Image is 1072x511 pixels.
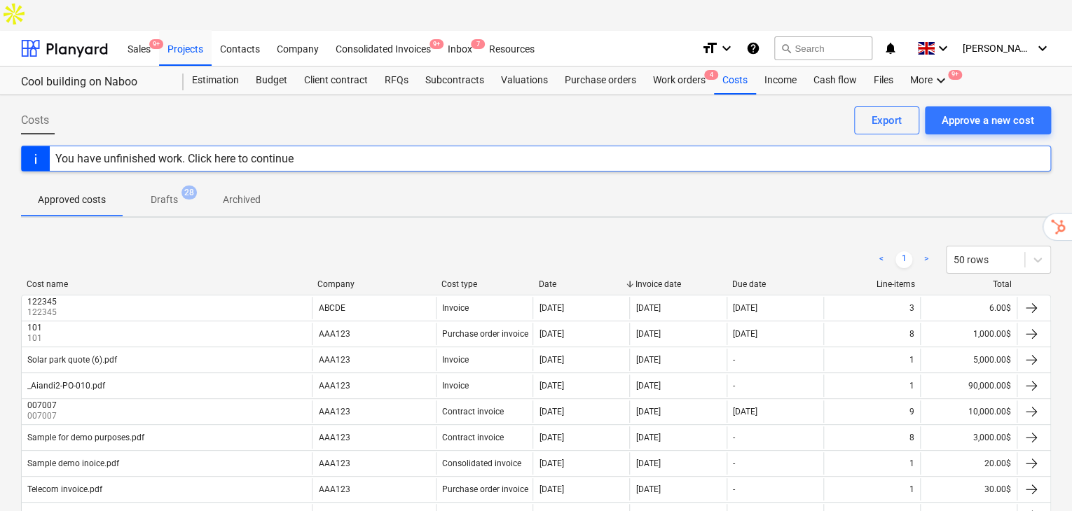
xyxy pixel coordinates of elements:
p: 101 [27,332,45,344]
span: 7 [471,39,485,49]
div: [DATE] [635,355,660,365]
div: [DATE] [635,381,660,391]
div: Invoice [442,355,469,365]
div: [DATE] [733,407,757,416]
div: Resources [481,30,543,66]
div: [DATE] [635,484,660,494]
div: Inbox [439,30,481,66]
div: Sales [119,30,159,66]
div: Contract invoice [442,407,504,416]
div: Solar park quote (6).pdf [27,355,117,365]
div: Consolidated invoice [442,458,521,468]
div: - [733,381,735,391]
a: Work orders4 [645,66,714,94]
div: 6.00$ [920,297,1017,319]
span: 9+ [149,39,163,49]
div: Cool building on Naboo [21,75,167,90]
div: 5,000.00$ [920,349,1017,371]
p: Archived [223,192,261,207]
div: - [733,433,735,442]
div: [DATE] [733,303,757,313]
div: Budget [247,66,296,94]
div: Due date [732,279,818,289]
a: Consolidated Invoices9+ [327,31,439,66]
div: Company [268,30,327,66]
span: [PERSON_NAME] [963,43,1033,54]
div: Files [865,66,902,94]
div: 20.00$ [920,452,1017,475]
a: Purchase orders [556,66,645,94]
i: keyboard_arrow_down [718,40,735,57]
div: [DATE] [539,381,563,391]
div: [DATE] [635,433,660,442]
div: Date [538,279,624,289]
div: You have unfinished work. Click here to continue [55,152,294,165]
a: Previous page [873,251,890,268]
div: [DATE] [539,433,563,442]
div: Costs [714,66,756,94]
div: 8 [909,433,914,442]
div: Cost type [441,279,527,289]
div: AAA123 [318,433,350,442]
div: 1 [909,458,914,468]
div: 3 [909,303,914,313]
div: Invoice [442,381,469,391]
div: Subcontracts [417,66,493,94]
div: Export [872,111,902,129]
div: Purchase order invoice [442,484,528,494]
div: Estimation [184,66,247,94]
a: Company [268,31,327,66]
i: format_size [701,40,718,57]
div: [DATE] [635,329,660,339]
div: 1 [909,484,914,494]
div: 3,000.00$ [920,426,1017,449]
div: [DATE] [635,407,660,416]
p: 122345 [27,307,60,318]
div: [DATE] [635,458,660,468]
p: Drafts [151,192,178,207]
div: AAA123 [318,407,350,416]
a: Next page [918,251,935,268]
div: [DATE] [635,303,660,313]
div: Projects [159,30,212,66]
div: 101 [27,323,42,332]
div: Cost name [27,279,306,289]
div: Sample for demo purposes.pdf [27,433,144,442]
span: 9+ [948,70,962,80]
div: - [733,484,735,494]
i: keyboard_arrow_down [1034,40,1051,57]
div: Purchase order invoice [442,329,528,339]
button: Search [774,36,872,60]
div: [DATE] [539,484,563,494]
div: Contract invoice [442,433,504,442]
div: Client contract [296,66,376,94]
div: AAA123 [318,458,350,468]
span: search [781,43,792,54]
i: keyboard_arrow_down [935,40,951,57]
div: 1 [909,381,914,391]
div: 10,000.00$ [920,400,1017,423]
a: RFQs [376,66,417,94]
i: keyboard_arrow_down [933,72,949,89]
div: Sample demo inoice.pdf [27,458,119,468]
div: AAA123 [318,355,350,365]
div: Total [926,279,1012,289]
div: AAA123 [318,381,350,391]
span: Costs [21,112,49,129]
div: Income [756,66,805,94]
div: _Aiandi2-PO-010.pdf [27,381,105,391]
button: Export [854,106,919,134]
a: Sales9+ [119,31,159,66]
div: - [733,355,735,365]
div: 30.00$ [920,478,1017,500]
span: 9+ [430,39,444,49]
div: Valuations [493,66,556,94]
i: notifications [884,40,898,57]
div: [DATE] [539,355,563,365]
div: Invoice date [635,279,721,289]
a: Inbox7 [439,31,481,66]
div: More [902,66,958,94]
a: Page 1 is your current page [895,251,912,268]
div: [DATE] [539,458,563,468]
